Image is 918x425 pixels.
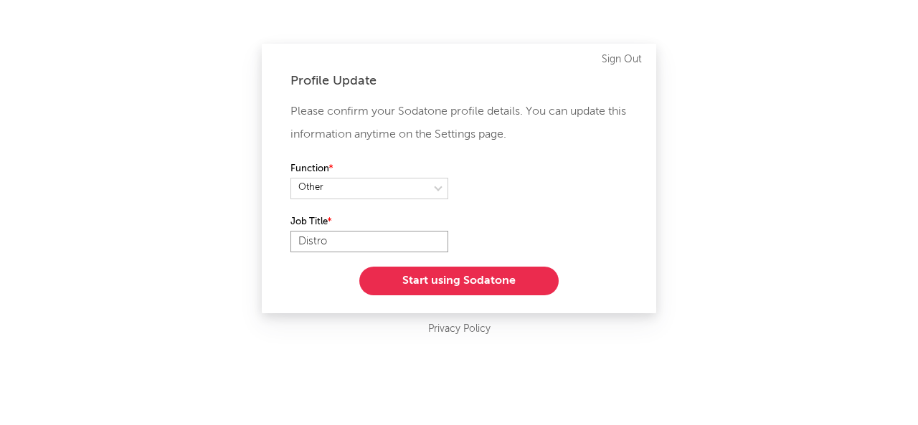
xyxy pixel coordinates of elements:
button: Start using Sodatone [359,267,559,295]
div: Profile Update [290,72,628,90]
label: Job Title [290,214,448,231]
p: Please confirm your Sodatone profile details. You can update this information anytime on the Sett... [290,100,628,146]
a: Privacy Policy [428,320,491,338]
label: Function [290,161,448,178]
a: Sign Out [602,51,642,68]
